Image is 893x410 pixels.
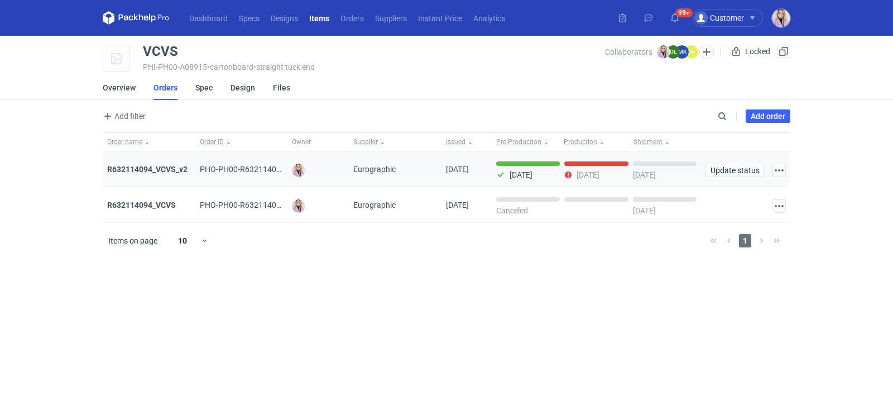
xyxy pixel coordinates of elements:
span: 18/09/2025 [446,201,469,209]
a: Designs [265,11,304,25]
span: Pre-Production [496,137,541,146]
button: Add filter [100,109,146,123]
a: Add order [746,109,790,123]
svg: Packhelp Pro [103,11,170,25]
span: PHO-PH00-R632114094_VCVS [200,201,308,209]
a: R632114094_VCVS [107,201,176,209]
span: Collaborators [605,47,652,56]
span: Update status [710,166,758,174]
div: PHI-PH00-A08915 [143,63,605,71]
span: Items on page [108,235,157,246]
div: Eurographic [349,187,441,223]
p: [DATE] [577,170,599,179]
div: Customer [694,11,744,25]
div: Locked [729,45,772,58]
figcaption: OŁ [666,45,680,59]
button: Pre-Production [492,133,561,151]
span: PHO-PH00-R632114094_VCVS_V2 [200,165,321,174]
span: • straight tuck end [253,63,315,71]
p: [DATE] [633,170,656,179]
span: 18/09/2025 [446,165,469,174]
span: Eurographic [353,164,396,175]
a: Items [304,11,335,25]
a: Orders [153,75,177,100]
span: • cartonboard [207,63,253,71]
button: Edit collaborators [699,45,714,59]
a: Spec [195,75,213,100]
button: 99+ [666,9,684,27]
span: Production [564,137,597,146]
a: Files [273,75,290,100]
button: Actions [772,164,786,177]
img: Klaudia Wiśniewska [772,9,790,27]
img: Klaudia Wiśniewska [292,164,305,177]
span: Owner [292,137,311,146]
button: Order name [103,133,195,151]
span: 1 [739,234,751,247]
button: Actions [772,199,786,213]
img: Klaudia Wiśniewska [292,199,305,213]
span: Order name [107,137,142,146]
span: Eurographic [353,199,396,211]
span: Issued [446,137,465,146]
button: Production [561,133,631,151]
span: Supplier [353,137,378,146]
a: Instant Price [412,11,468,25]
figcaption: MK [675,45,689,59]
button: Shipment [631,133,701,151]
button: Order ID [195,133,288,151]
a: Suppliers [369,11,412,25]
a: Specs [233,11,265,25]
p: [DATE] [510,170,532,179]
span: Shipment [633,137,662,146]
p: Canceled [496,206,528,215]
a: Dashboard [184,11,233,25]
div: VCVS [143,45,178,58]
a: Analytics [468,11,511,25]
p: [DATE] [633,206,656,215]
div: 10 [165,233,201,249]
a: Orders [335,11,369,25]
button: Duplicate Item [777,45,790,58]
span: Order ID [200,137,224,146]
figcaption: DK [685,45,698,59]
div: Eurographic [349,151,441,187]
button: Customer [692,9,772,27]
a: R632114094_VCVS_v2 [107,165,188,174]
input: Search [716,109,751,123]
img: Klaudia Wiśniewska [657,45,670,59]
button: Update status [705,164,764,177]
a: Design [231,75,255,100]
button: Issued [441,133,492,151]
button: Supplier [349,133,441,151]
a: Overview [103,75,136,100]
